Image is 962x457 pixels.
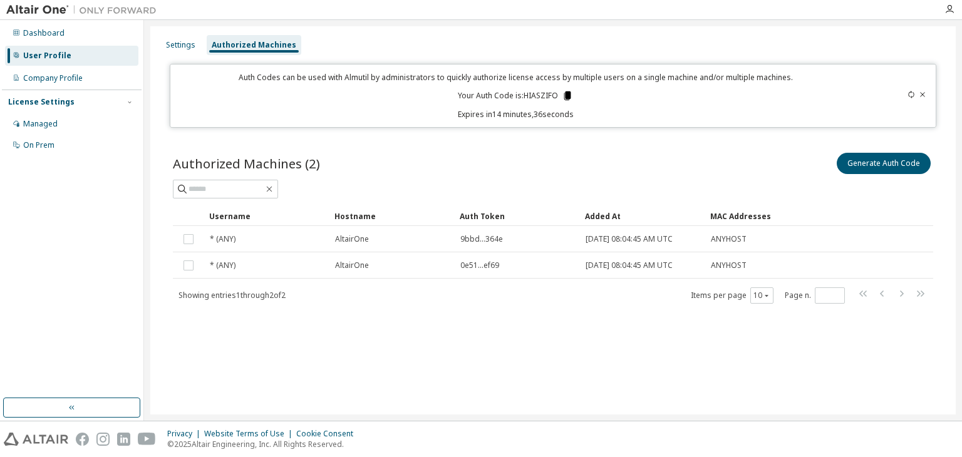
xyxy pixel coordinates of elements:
[335,234,369,244] span: AltairOne
[586,234,673,244] span: [DATE] 08:04:45 AM UTC
[178,109,853,120] p: Expires in 14 minutes, 36 seconds
[460,260,499,270] span: 0e51...ef69
[586,260,673,270] span: [DATE] 08:04:45 AM UTC
[76,433,89,446] img: facebook.svg
[585,206,700,226] div: Added At
[335,260,369,270] span: AltairOne
[6,4,163,16] img: Altair One
[96,433,110,446] img: instagram.svg
[23,73,83,83] div: Company Profile
[178,72,853,83] p: Auth Codes can be used with Almutil by administrators to quickly authorize license access by mult...
[753,290,770,300] button: 10
[23,119,58,129] div: Managed
[138,433,156,446] img: youtube.svg
[173,155,320,172] span: Authorized Machines (2)
[166,40,195,50] div: Settings
[458,90,573,101] p: Your Auth Code is: HIASZIFO
[460,206,575,226] div: Auth Token
[167,429,204,439] div: Privacy
[210,234,235,244] span: * (ANY)
[23,51,71,61] div: User Profile
[4,433,68,446] img: altair_logo.svg
[23,140,54,150] div: On Prem
[212,40,296,50] div: Authorized Machines
[711,260,747,270] span: ANYHOST
[8,97,75,107] div: License Settings
[837,153,931,174] button: Generate Auth Code
[117,433,130,446] img: linkedin.svg
[691,287,773,304] span: Items per page
[711,234,747,244] span: ANYHOST
[710,206,805,226] div: MAC Addresses
[178,290,286,300] span: Showing entries 1 through 2 of 2
[334,206,450,226] div: Hostname
[23,28,65,38] div: Dashboard
[460,234,503,244] span: 9bbd...364e
[204,429,296,439] div: Website Terms of Use
[210,260,235,270] span: * (ANY)
[209,206,324,226] div: Username
[296,429,361,439] div: Cookie Consent
[167,439,361,449] p: © 2025 Altair Engineering, Inc. All Rights Reserved.
[785,287,845,304] span: Page n.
